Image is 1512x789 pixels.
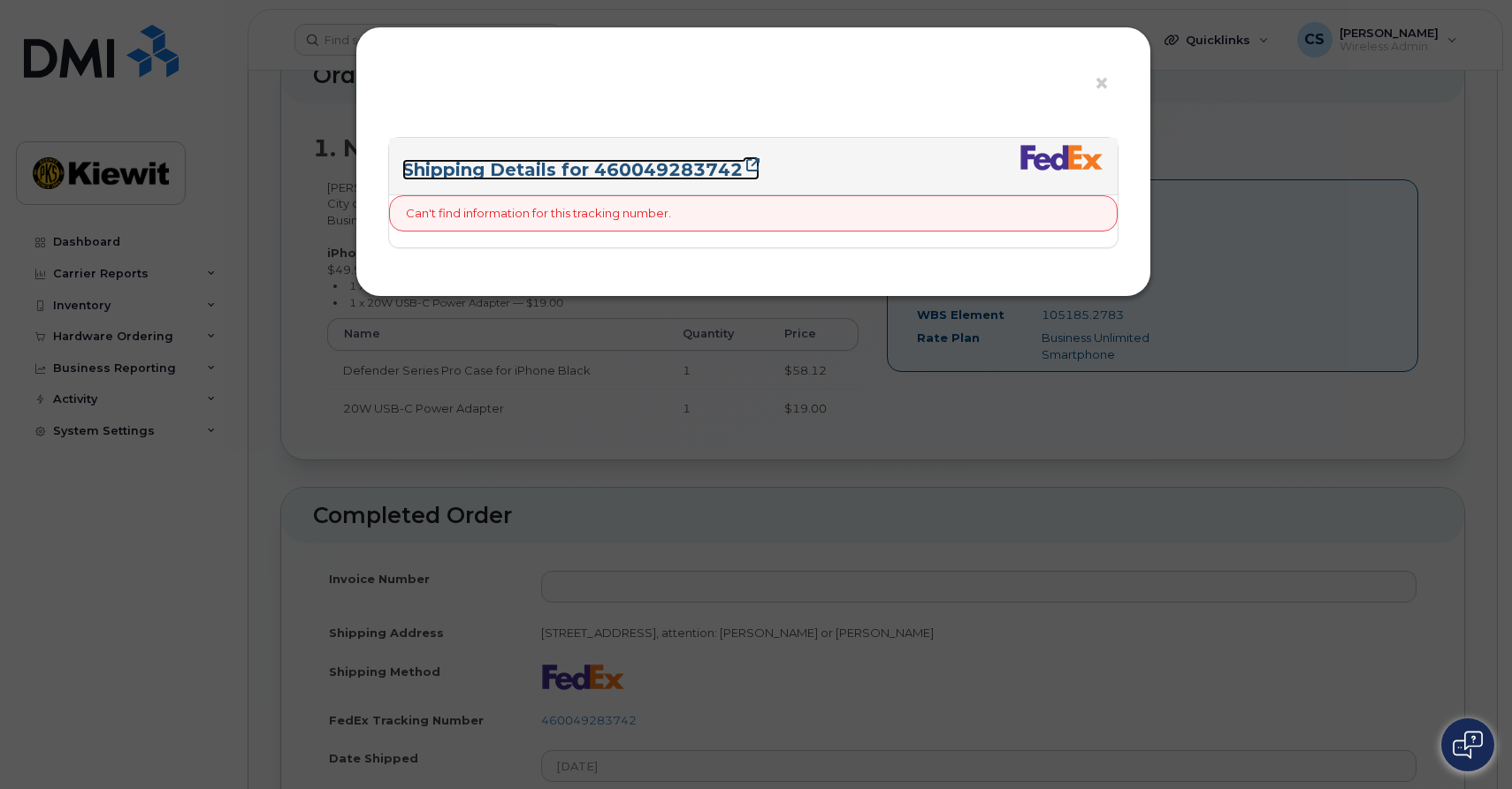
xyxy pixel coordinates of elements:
img: Open chat [1453,731,1483,759]
p: Can't find information for this tracking number. [406,205,671,222]
a: Shipping Details for 460049283742 [402,159,760,180]
button: × [1094,71,1119,97]
img: fedex-bc01427081be8802e1fb5a1adb1132915e58a0589d7a9405a0dcbe1127be6add.png [1019,144,1104,171]
span: × [1094,67,1110,100]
